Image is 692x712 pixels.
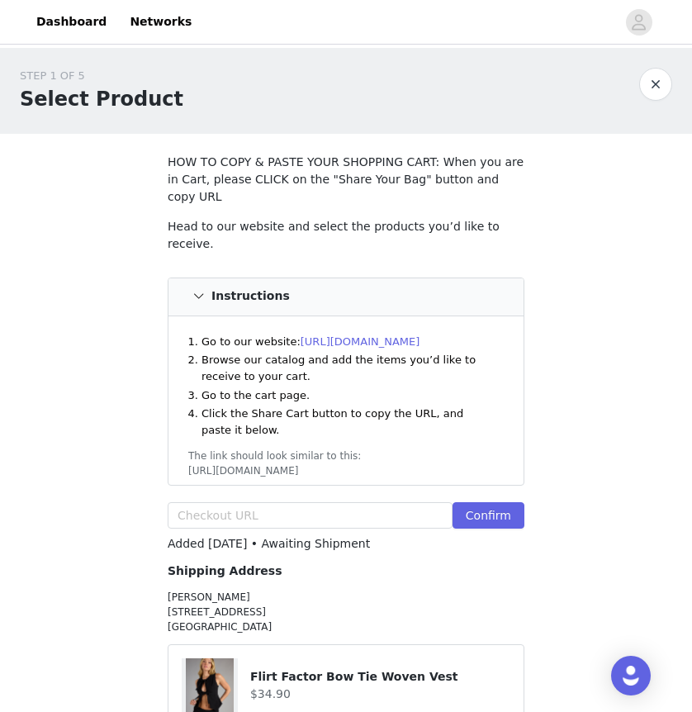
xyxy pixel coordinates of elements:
[211,290,290,303] h4: Instructions
[168,562,524,580] h4: Shipping Address
[611,656,651,695] div: Open Intercom Messenger
[201,406,495,438] li: Click the Share Cart button to copy the URL, and paste it below.
[168,537,370,550] span: Added [DATE] • Awaiting Shipment
[20,68,183,84] div: STEP 1 OF 5
[168,590,524,634] p: [PERSON_NAME] [STREET_ADDRESS] [GEOGRAPHIC_DATA]
[168,502,453,529] input: Checkout URL
[301,335,420,348] a: [URL][DOMAIN_NAME]
[188,449,504,463] div: The link should look similar to this:
[168,154,524,206] p: HOW TO COPY & PASTE YOUR SHOPPING CART: When you are in Cart, please CLICK on the "Share Your Bag...
[168,218,524,253] p: Head to our website and select the products you’d like to receive.
[201,387,495,404] li: Go to the cart page.
[250,668,510,686] h4: Flirt Factor Bow Tie Woven Vest
[120,3,201,40] a: Networks
[250,686,510,703] h4: $34.90
[453,502,524,529] button: Confirm
[26,3,116,40] a: Dashboard
[20,84,183,114] h1: Select Product
[201,334,495,350] li: Go to our website:
[201,352,495,384] li: Browse our catalog and add the items you’d like to receive to your cart.
[188,463,504,478] div: [URL][DOMAIN_NAME]
[631,9,647,36] div: avatar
